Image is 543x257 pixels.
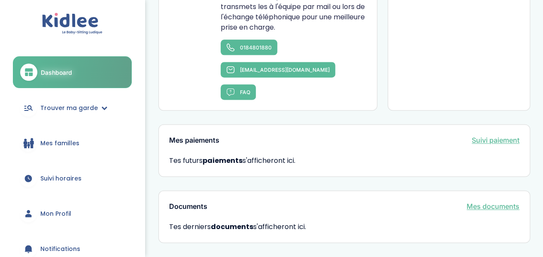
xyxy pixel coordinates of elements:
span: Mes familles [40,139,79,148]
span: 0184801880 [240,44,272,51]
span: [EMAIL_ADDRESS][DOMAIN_NAME] [240,67,330,73]
h3: Documents [169,203,207,211]
a: Trouver ma garde [13,92,132,123]
span: FAQ [240,89,250,95]
span: Trouver ma garde [40,104,98,113]
h3: Mes paiements [169,137,219,144]
img: logo.svg [42,13,103,35]
a: Suivi horaires [13,163,132,194]
span: Tes derniers s'afficheront ici. [169,222,519,232]
a: Suivi paiement [472,135,519,145]
a: Mon Profil [13,198,132,229]
a: Dashboard [13,56,132,88]
span: Dashboard [41,68,72,77]
span: Tes futurs s'afficheront ici. [169,156,295,165]
strong: documents [211,222,253,232]
strong: paiements [203,156,243,165]
a: Mes familles [13,128,132,159]
a: FAQ [221,84,256,100]
a: [EMAIL_ADDRESS][DOMAIN_NAME] [221,62,335,77]
a: 0184801880 [221,40,277,55]
a: Mes documents [467,201,519,211]
span: Mon Profil [40,209,71,218]
span: Suivi horaires [40,174,82,183]
span: Notifications [40,245,80,254]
